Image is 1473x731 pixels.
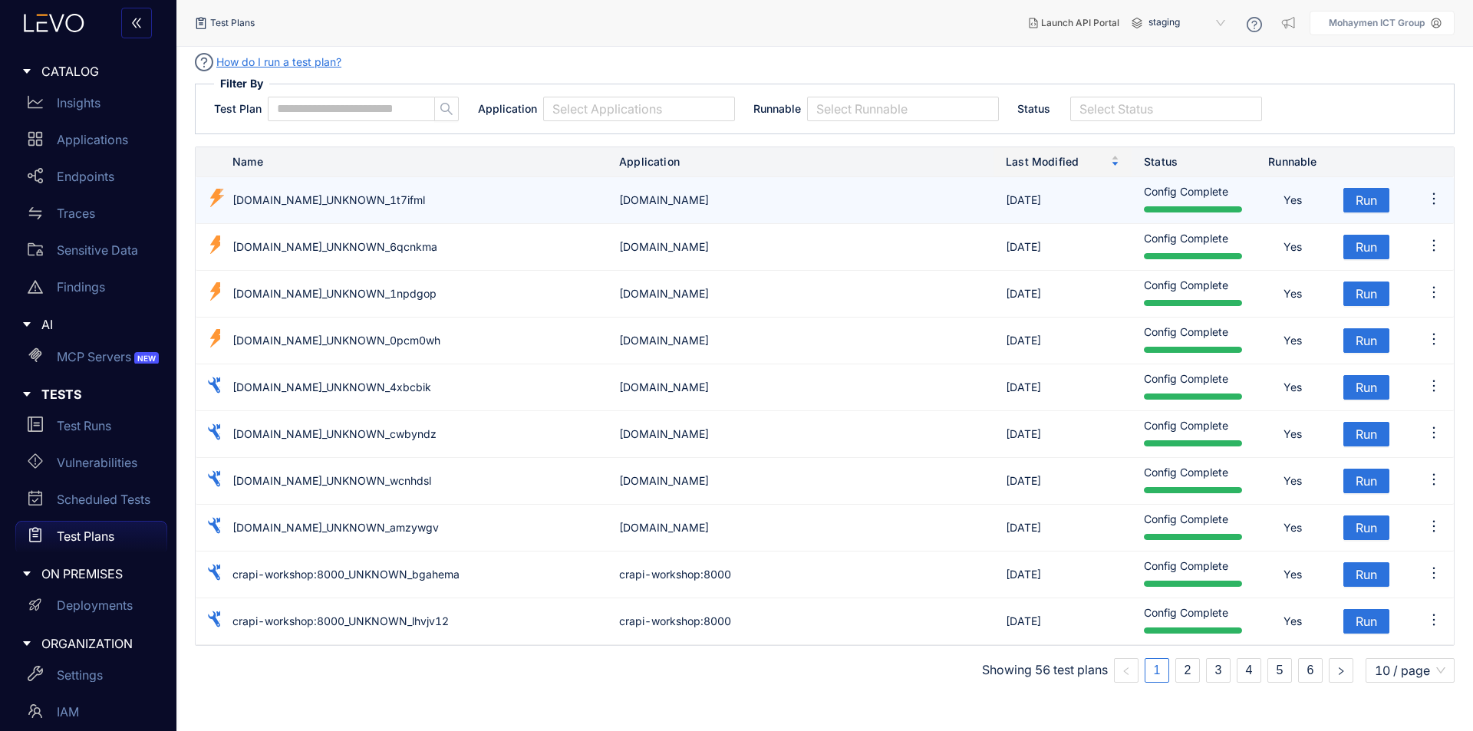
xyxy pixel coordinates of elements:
button: search [434,97,459,121]
button: Launch API Portal [1017,11,1132,35]
td: [DOMAIN_NAME] [607,177,994,224]
button: left [1114,658,1139,683]
span: NEW [134,352,159,364]
button: Run [1343,282,1389,306]
td: crapi-workshop:8000 [607,552,994,598]
td: Yes [1254,505,1331,552]
div: Config Complete [1144,464,1242,498]
span: ellipsis [1426,519,1442,534]
td: Yes [1254,318,1331,364]
div: Config Complete [1144,558,1242,591]
td: [DOMAIN_NAME]_UNKNOWN_6qcnkma [220,224,607,271]
div: Config Complete [1144,417,1242,451]
th: Runnable [1254,147,1331,177]
td: Yes [1254,271,1331,318]
li: 5 [1267,658,1292,683]
span: search [435,102,458,116]
td: crapi-workshop:8000_UNKNOWN_lhvjv12 [220,598,607,645]
span: Filter By [214,76,269,91]
div: TESTS [9,378,167,410]
td: Yes [1254,364,1331,411]
a: Applications [15,124,167,161]
a: Scheduled Tests [15,484,167,521]
div: Config Complete [1144,230,1242,264]
span: Test Plan [214,101,262,117]
span: Last Modified [1006,153,1108,170]
span: Run [1356,614,1377,628]
button: right [1329,658,1353,683]
p: Test Plans [57,529,114,543]
span: ON PREMISES [41,567,155,581]
span: caret-right [21,568,32,579]
span: left [1122,667,1131,676]
span: ellipsis [1426,378,1442,393]
a: Settings [15,660,167,696]
td: [DOMAIN_NAME] [607,505,994,552]
span: warning [28,279,43,295]
a: Test Plans [15,521,167,558]
span: Run [1356,568,1377,581]
td: [DOMAIN_NAME]_UNKNOWN_0pcm0wh [220,318,607,364]
div: [DATE] [1006,239,1041,255]
span: ellipsis [1426,565,1442,581]
span: team [28,703,43,719]
a: Findings [15,272,167,308]
span: Run [1356,474,1377,488]
p: Mohaymen ICT Group [1329,18,1425,28]
td: Yes [1254,177,1331,224]
span: Run [1356,380,1377,394]
a: Traces [15,198,167,235]
span: Application [478,101,537,117]
li: 4 [1237,658,1261,683]
li: 2 [1175,658,1200,683]
div: [DATE] [1006,473,1041,489]
a: Insights [15,87,167,124]
span: ellipsis [1426,285,1442,300]
div: [DATE] [1006,379,1041,396]
div: [DATE] [1006,566,1041,583]
td: crapi-workshop:8000 [607,598,994,645]
th: Application [607,147,994,177]
p: Findings [57,280,105,294]
span: caret-right [21,389,32,400]
div: Config Complete [1144,277,1242,311]
td: Yes [1254,411,1331,458]
p: Endpoints [57,170,114,183]
div: [DATE] [1006,192,1041,209]
button: Run [1343,562,1389,587]
span: double-left [130,17,143,31]
button: Run [1343,609,1389,634]
button: double-left [121,8,152,38]
span: Run [1356,521,1377,535]
td: crapi-workshop:8000_UNKNOWN_bgahema [220,552,607,598]
span: ellipsis [1426,472,1442,487]
button: Run [1343,375,1389,400]
li: Previous Page [1114,658,1139,683]
td: [DOMAIN_NAME]_UNKNOWN_4xbcbik [220,364,607,411]
span: ellipsis [1426,331,1442,347]
a: 2 [1176,659,1199,682]
button: Run [1343,469,1389,493]
a: Test Runs [15,410,167,447]
td: [DOMAIN_NAME]_UNKNOWN_cwbyndz [220,411,607,458]
div: Config Complete [1144,511,1242,545]
span: Status [1017,101,1050,117]
li: 1 [1145,658,1169,683]
th: Name [220,147,607,177]
span: right [1336,667,1346,676]
button: Run [1343,235,1389,259]
button: Run [1343,188,1389,212]
td: [DOMAIN_NAME] [607,224,994,271]
a: 1 [1145,659,1168,682]
a: How do I run a test plan? [216,54,341,71]
td: [DOMAIN_NAME]_UNKNOWN_amzywgv [220,505,607,552]
span: caret-right [21,638,32,649]
span: Run [1356,287,1377,301]
button: Run [1343,515,1389,540]
span: Run [1356,427,1377,441]
p: Traces [57,206,95,220]
div: [DATE] [1006,519,1041,536]
p: Settings [57,668,103,682]
span: ellipsis [1426,612,1442,627]
span: caret-right [21,319,32,330]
